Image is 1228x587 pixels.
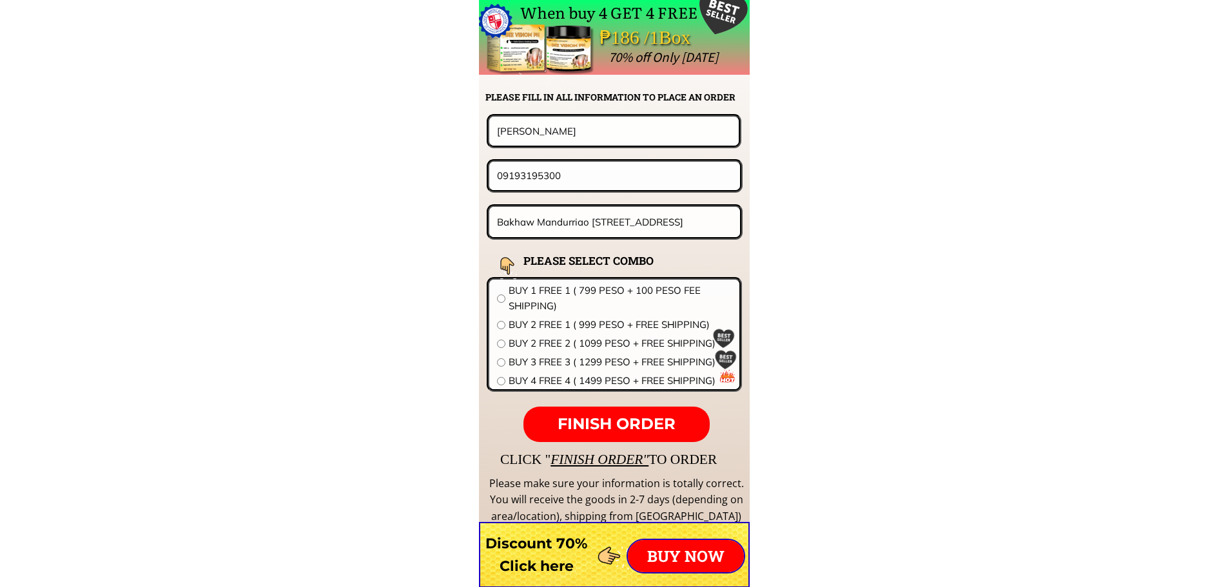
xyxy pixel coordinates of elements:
span: BUY 3 FREE 3 ( 1299 PESO + FREE SHIPPING) [509,354,732,370]
div: 70% off Only [DATE] [609,46,1006,68]
div: ₱186 /1Box [599,23,727,53]
h2: PLEASE SELECT COMBO [523,252,686,269]
h3: Discount 70% Click here [479,532,594,577]
span: FINISH ORDER [558,414,676,433]
p: BUY NOW [628,540,744,572]
span: BUY 2 FREE 2 ( 1099 PESO + FREE SHIPPING) [509,336,732,351]
h2: PLEASE FILL IN ALL INFORMATION TO PLACE AN ORDER [485,90,748,104]
input: Your name [494,117,734,145]
div: CLICK " TO ORDER [500,448,1093,470]
span: BUY 1 FREE 1 ( 799 PESO + 100 PESO FEE SHIPPING) [509,283,732,314]
span: BUY 2 FREE 1 ( 999 PESO + FREE SHIPPING) [509,317,732,332]
input: Phone number [494,162,736,189]
div: Please make sure your information is totally correct. You will receive the goods in 2-7 days (dep... [487,476,745,525]
input: Address [494,207,736,237]
span: BUY 4 FREE 4 ( 1499 PESO + FREE SHIPPING) [509,373,732,389]
span: FINISH ORDER" [551,452,648,467]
